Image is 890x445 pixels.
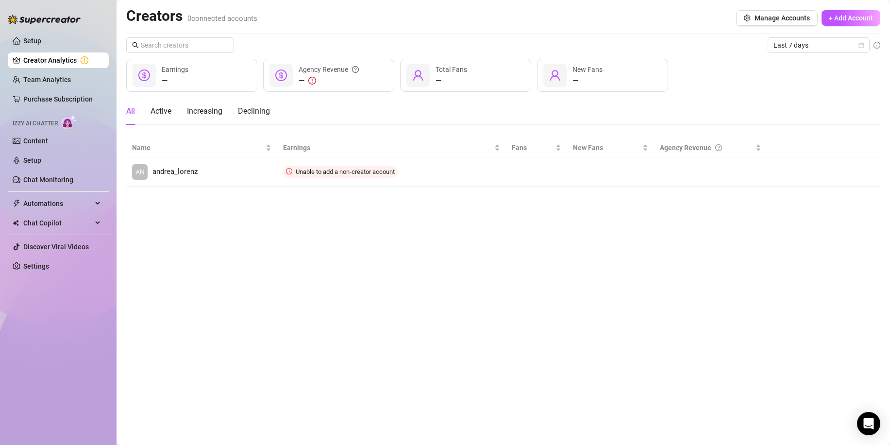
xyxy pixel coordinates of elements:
[296,168,395,175] span: Unable to add a non-creator account
[858,42,864,48] span: calendar
[822,10,880,26] button: + Add Account
[238,105,270,117] div: Declining
[23,52,101,68] a: Creator Analytics exclamation-circle
[141,40,220,51] input: Search creators
[567,138,655,157] th: New Fans
[23,95,93,103] a: Purchase Subscription
[436,66,467,73] span: Total Fans
[572,75,603,86] div: —
[873,42,880,49] span: info-circle
[23,243,89,251] a: Discover Viral Videos
[286,168,292,174] span: clock-circle
[138,69,150,81] span: dollar-circle
[412,69,424,81] span: user
[829,14,873,22] span: + Add Account
[299,75,359,86] div: —
[126,138,277,157] th: Name
[23,37,41,45] a: Setup
[573,142,641,153] span: New Fans
[506,138,567,157] th: Fans
[132,164,271,180] a: ANandrea_lorenz
[23,137,48,145] a: Content
[187,14,257,23] span: 0 connected accounts
[126,7,257,25] h2: Creators
[283,142,493,153] span: Earnings
[126,105,135,117] div: All
[187,105,222,117] div: Increasing
[299,64,359,75] div: Agency Revenue
[773,38,864,52] span: Last 7 days
[715,142,722,153] span: question-circle
[352,64,359,75] span: question-circle
[132,142,264,153] span: Name
[8,15,81,24] img: logo-BBDzfeDw.svg
[152,166,198,178] span: andrea_lorenz
[23,156,41,164] a: Setup
[62,115,77,129] img: AI Chatter
[736,10,818,26] button: Manage Accounts
[151,105,171,117] div: Active
[436,75,467,86] div: —
[660,142,754,153] div: Agency Revenue
[162,66,188,73] span: Earnings
[572,66,603,73] span: New Fans
[23,262,49,270] a: Settings
[13,220,19,226] img: Chat Copilot
[857,412,880,435] div: Open Intercom Messenger
[23,196,92,211] span: Automations
[755,14,810,22] span: Manage Accounts
[135,167,145,177] span: AN
[132,42,139,49] span: search
[277,138,506,157] th: Earnings
[23,215,92,231] span: Chat Copilot
[549,69,561,81] span: user
[23,176,73,184] a: Chat Monitoring
[13,200,20,207] span: thunderbolt
[13,119,58,128] span: Izzy AI Chatter
[162,75,188,86] div: —
[23,76,71,84] a: Team Analytics
[512,142,553,153] span: Fans
[275,69,287,81] span: dollar-circle
[744,15,751,21] span: setting
[308,77,316,85] span: exclamation-circle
